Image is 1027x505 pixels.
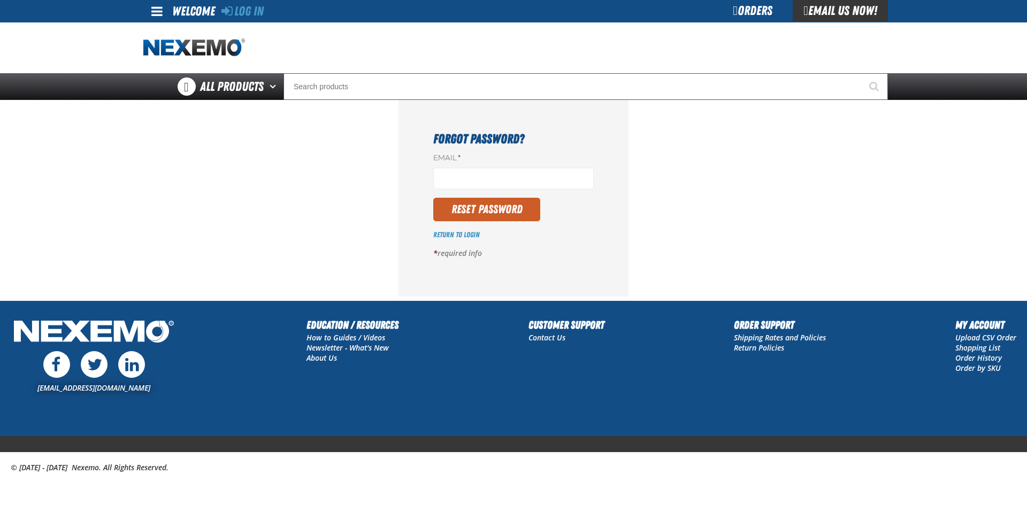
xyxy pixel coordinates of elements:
[306,332,385,343] a: How to Guides / Videos
[955,343,1000,353] a: Shopping List
[306,317,398,333] h2: Education / Resources
[433,153,594,164] label: Email
[143,38,245,57] img: Nexemo logo
[11,317,177,348] img: Nexemo Logo
[266,73,283,100] button: Open All Products pages
[861,73,888,100] button: Start Searching
[955,317,1016,333] h2: My Account
[734,343,784,353] a: Return Policies
[200,77,264,96] span: All Products
[955,353,1002,363] a: Order History
[734,332,826,343] a: Shipping Rates and Policies
[37,383,150,393] a: [EMAIL_ADDRESS][DOMAIN_NAME]
[143,38,245,57] a: Home
[433,129,594,149] h1: Forgot Password?
[306,343,389,353] a: Newsletter - What's New
[955,363,1001,373] a: Order by SKU
[306,353,337,363] a: About Us
[734,317,826,333] h2: Order Support
[433,230,480,239] a: Return to Login
[433,198,540,221] button: Reset Password
[221,4,264,19] a: Log In
[955,332,1016,343] a: Upload CSV Order
[528,332,565,343] a: Contact Us
[433,248,594,259] p: required info
[283,73,888,100] input: Search
[528,317,604,333] h2: Customer Support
